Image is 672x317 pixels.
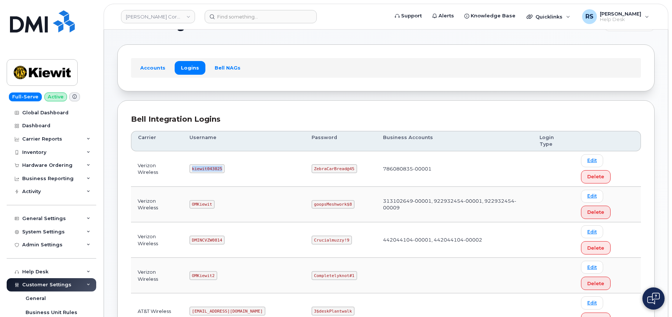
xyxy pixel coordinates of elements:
[305,131,376,151] th: Password
[581,154,603,167] a: Edit
[183,131,305,151] th: Username
[439,12,454,20] span: Alerts
[581,225,603,238] a: Edit
[587,280,604,287] span: Delete
[312,164,357,173] code: ZebraCarBread@45
[581,277,611,290] button: Delete
[587,209,604,216] span: Delete
[312,307,355,316] code: 3$deskPlantwalk
[131,187,183,222] td: Verizon Wireless
[131,114,641,125] div: Bell Integration Logins
[312,271,357,280] code: Completelyknot#1
[535,14,562,20] span: Quicklinks
[121,10,195,23] a: Kiewit Corporation
[131,151,183,187] td: Verizon Wireless
[587,245,604,252] span: Delete
[581,190,603,203] a: Edit
[600,11,641,17] span: [PERSON_NAME]
[533,131,574,151] th: Login Type
[600,17,641,23] span: Help Desk
[585,12,594,21] span: RS
[401,12,422,20] span: Support
[581,241,611,254] button: Delete
[376,151,533,187] td: 786080835-00001
[189,164,225,173] code: kiewit043025
[189,200,215,209] code: OMKiewit
[175,61,205,74] a: Logins
[134,61,172,74] a: Accounts
[189,236,225,245] code: DMINCVZW0814
[647,293,660,304] img: Open chat
[117,19,203,30] span: Carrier Logins
[459,9,521,23] a: Knowledge Base
[577,9,654,24] div: Randy Sayres
[376,187,533,222] td: 313102649-00001, 922932454-00001, 922932454-00009
[581,170,611,183] button: Delete
[131,131,183,151] th: Carrier
[376,222,533,258] td: 442044104-00001, 442044104-00002
[521,9,575,24] div: Quicklinks
[587,173,604,180] span: Delete
[390,9,427,23] a: Support
[131,258,183,293] td: Verizon Wireless
[131,222,183,258] td: Verizon Wireless
[581,206,611,219] button: Delete
[376,131,533,151] th: Business Accounts
[471,12,515,20] span: Knowledge Base
[208,61,247,74] a: Bell NAGs
[189,307,265,316] code: [EMAIL_ADDRESS][DOMAIN_NAME]
[312,236,352,245] code: Crucialmuzzy!9
[427,9,459,23] a: Alerts
[205,10,317,23] input: Find something...
[312,200,355,209] code: goopsMeshwork$8
[581,261,603,274] a: Edit
[581,296,603,309] a: Edit
[189,271,217,280] code: OMKiewit2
